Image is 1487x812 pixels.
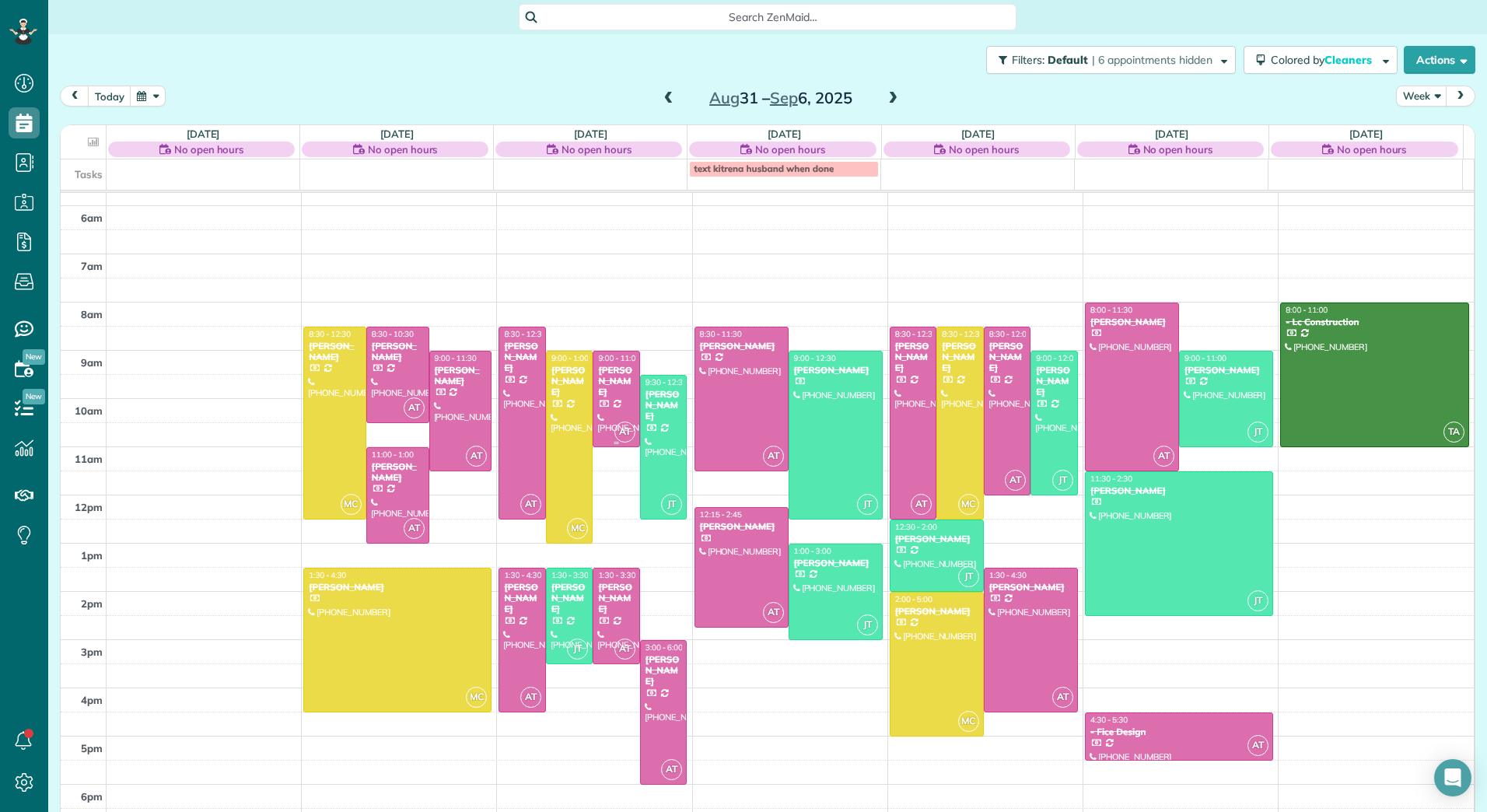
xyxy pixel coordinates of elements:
[646,642,683,653] span: 3:00 - 6:00
[1285,317,1464,327] div: - Lc Construction
[989,570,1027,580] span: 1:30 - 4:30
[1247,735,1268,756] span: AT
[942,329,984,339] span: 8:30 - 12:30
[1005,470,1026,491] span: AT
[372,450,414,460] span: 11:00 - 1:00
[1092,53,1212,67] span: | 6 appointments hidden
[661,494,682,515] span: JT
[1446,86,1475,107] button: next
[567,639,588,660] span: JT
[562,142,632,157] span: No open hours
[574,128,607,140] a: [DATE]
[1052,470,1073,491] span: JT
[503,341,541,374] div: [PERSON_NAME]
[435,353,477,363] span: 9:00 - 11:30
[755,142,825,157] span: No open hours
[961,128,995,140] a: [DATE]
[88,86,131,107] button: today
[941,341,979,374] div: [PERSON_NAME]
[1434,759,1471,796] div: Open Intercom Messenger
[763,446,784,467] span: AT
[372,329,414,339] span: 8:30 - 10:30
[645,654,683,688] div: [PERSON_NAME]
[1048,53,1089,67] span: Default
[794,353,836,363] span: 9:00 - 12:30
[341,494,362,515] span: MC
[911,494,932,515] span: AT
[551,365,589,398] div: [PERSON_NAME]
[81,742,103,754] span: 5pm
[614,639,635,660] span: AT
[1247,422,1268,443] span: JT
[597,365,635,398] div: [PERSON_NAME]
[1090,715,1128,725] span: 4:30 - 5:30
[1396,86,1447,107] button: Week
[309,570,346,580] span: 1:30 - 4:30
[23,389,45,404] span: New
[75,404,103,417] span: 10am
[81,356,103,369] span: 9am
[895,594,932,604] span: 2:00 - 5:00
[684,89,878,107] h2: 31 – 6, 2025
[598,570,635,580] span: 1:30 - 3:30
[1247,590,1268,611] span: JT
[958,566,979,587] span: JT
[23,349,45,365] span: New
[371,341,425,363] div: [PERSON_NAME]
[81,646,103,658] span: 3pm
[694,163,834,174] span: text kitrena husband when done
[81,694,103,706] span: 4pm
[1271,53,1377,67] span: Colored by
[597,582,635,615] div: [PERSON_NAME]
[794,546,831,556] span: 1:00 - 3:00
[309,329,351,339] span: 8:30 - 12:30
[174,142,244,157] span: No open hours
[793,365,878,376] div: [PERSON_NAME]
[989,329,1031,339] span: 8:30 - 12:00
[1143,142,1213,157] span: No open hours
[700,509,742,520] span: 12:15 - 2:45
[434,365,488,387] div: [PERSON_NAME]
[504,570,541,580] span: 1:30 - 4:30
[645,389,683,422] div: [PERSON_NAME]
[1324,53,1374,67] span: Cleaners
[1090,726,1268,737] div: - Fice Design
[567,518,588,539] span: MC
[614,422,635,443] span: AT
[768,128,801,140] a: [DATE]
[770,88,798,107] span: Sep
[857,494,878,515] span: JT
[1153,446,1174,467] span: AT
[380,128,414,140] a: [DATE]
[661,759,682,780] span: AT
[1337,142,1407,157] span: No open hours
[598,353,640,363] span: 9:00 - 11:00
[371,461,425,484] div: [PERSON_NAME]
[857,614,878,635] span: JT
[958,711,979,732] span: MC
[958,494,979,515] span: MC
[1090,485,1268,496] div: [PERSON_NAME]
[894,341,932,374] div: [PERSON_NAME]
[308,341,362,363] div: [PERSON_NAME]
[368,142,438,157] span: No open hours
[699,521,784,532] div: [PERSON_NAME]
[1090,317,1174,327] div: [PERSON_NAME]
[81,260,103,272] span: 7am
[75,501,103,513] span: 12pm
[699,341,784,352] div: [PERSON_NAME]
[81,549,103,562] span: 1pm
[1349,128,1383,140] a: [DATE]
[709,88,740,107] span: Aug
[551,353,589,363] span: 9:00 - 1:00
[1244,46,1398,74] button: Colored byCleaners
[308,582,487,593] div: [PERSON_NAME]
[520,494,541,515] span: AT
[1184,353,1226,363] span: 9:00 - 11:00
[1036,353,1078,363] span: 9:00 - 12:00
[81,212,103,224] span: 6am
[1286,305,1328,315] span: 8:00 - 11:00
[793,558,878,569] div: [PERSON_NAME]
[60,86,89,107] button: prev
[646,377,688,387] span: 9:30 - 12:30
